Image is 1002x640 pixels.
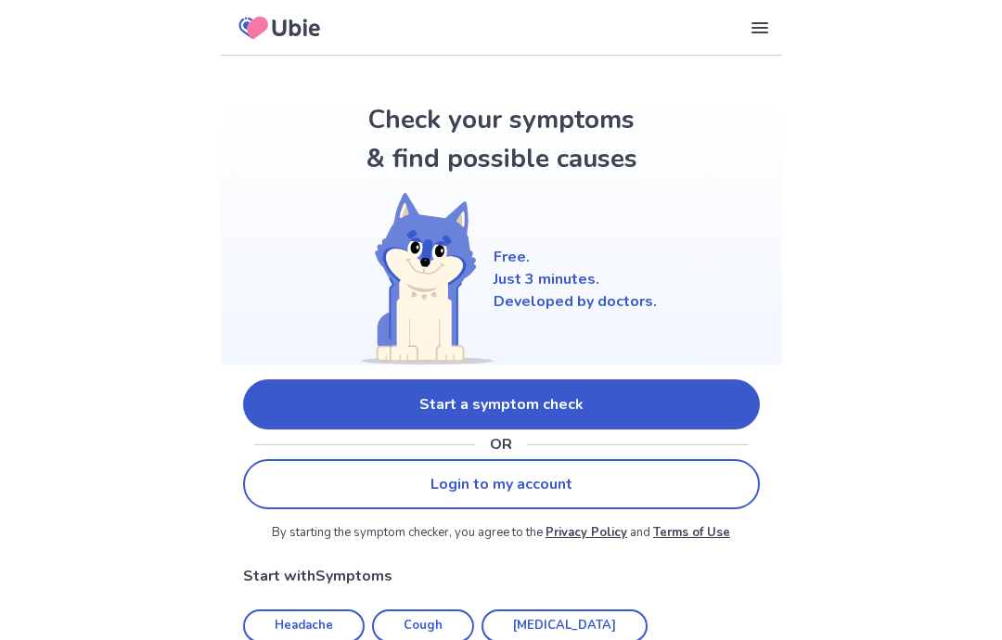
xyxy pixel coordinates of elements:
a: Privacy Policy [546,524,627,541]
p: Start with Symptoms [243,565,760,587]
p: Developed by doctors. [494,290,657,313]
a: Start a symptom check [243,379,760,429]
a: Terms of Use [653,524,730,541]
p: By starting the symptom checker, you agree to the and [243,524,760,543]
p: Just 3 minutes. [494,268,657,290]
p: OR [490,433,512,455]
a: Login to my account [243,459,760,509]
img: Shiba (Welcome) [345,193,494,365]
h1: Check your symptoms & find possible causes [362,100,640,178]
p: Free. [494,246,657,268]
